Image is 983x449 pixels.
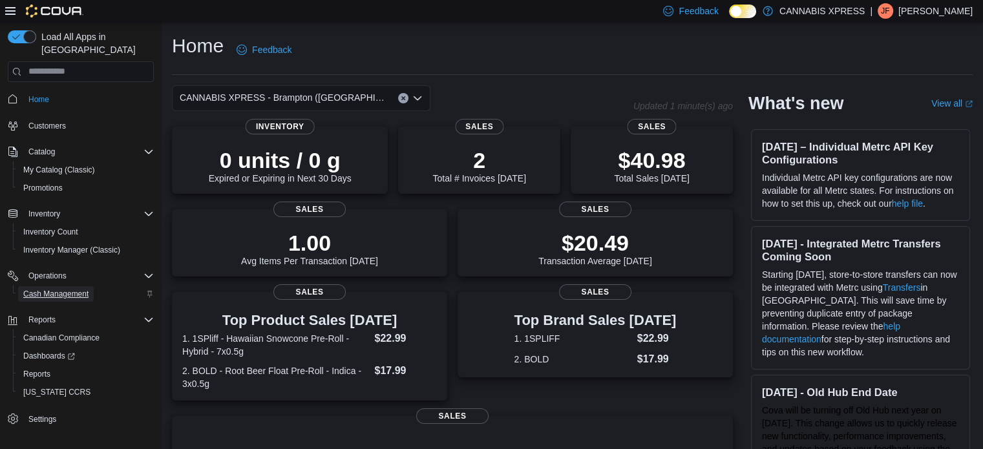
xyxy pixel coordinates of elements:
[432,147,525,173] p: 2
[3,90,159,109] button: Home
[18,162,154,178] span: My Catalog (Classic)
[878,3,893,19] div: Jo Forbes
[374,363,436,379] dd: $17.99
[898,3,973,19] p: [PERSON_NAME]
[18,348,80,364] a: Dashboards
[559,202,631,217] span: Sales
[180,90,385,105] span: CANNABIS XPRESS - Brampton ([GEOGRAPHIC_DATA])
[23,245,120,255] span: Inventory Manager (Classic)
[514,353,632,366] dt: 2. BOLD
[762,237,959,263] h3: [DATE] - Integrated Metrc Transfers Coming Soon
[13,179,159,197] button: Promotions
[398,93,408,103] button: Clear input
[779,3,865,19] p: CANNABIS XPRESS
[965,100,973,108] svg: External link
[762,386,959,399] h3: [DATE] - Old Hub End Date
[18,286,94,302] a: Cash Management
[26,5,83,17] img: Cova
[13,365,159,383] button: Reports
[3,311,159,329] button: Reports
[416,408,489,424] span: Sales
[36,30,154,56] span: Load All Apps in [GEOGRAPHIC_DATA]
[273,284,346,300] span: Sales
[729,5,756,18] input: Dark Mode
[23,268,154,284] span: Operations
[18,330,154,346] span: Canadian Compliance
[23,206,65,222] button: Inventory
[252,43,291,56] span: Feedback
[28,315,56,325] span: Reports
[23,92,54,107] a: Home
[23,183,63,193] span: Promotions
[13,329,159,347] button: Canadian Compliance
[432,147,525,183] div: Total # Invoices [DATE]
[538,230,652,266] div: Transaction Average [DATE]
[23,268,72,284] button: Operations
[231,37,297,63] a: Feedback
[3,409,159,428] button: Settings
[13,241,159,259] button: Inventory Manager (Classic)
[18,384,96,400] a: [US_STATE] CCRS
[762,140,959,166] h3: [DATE] – Individual Metrc API Key Configurations
[23,118,154,134] span: Customers
[18,180,154,196] span: Promotions
[18,242,154,258] span: Inventory Manager (Classic)
[514,313,677,328] h3: Top Brand Sales [DATE]
[18,330,105,346] a: Canadian Compliance
[614,147,689,183] div: Total Sales [DATE]
[23,410,154,426] span: Settings
[3,116,159,135] button: Customers
[748,93,843,114] h2: What's new
[28,414,56,424] span: Settings
[412,93,423,103] button: Open list of options
[18,384,154,400] span: Washington CCRS
[23,312,61,328] button: Reports
[18,348,154,364] span: Dashboards
[241,230,378,266] div: Avg Items Per Transaction [DATE]
[13,383,159,401] button: [US_STATE] CCRS
[931,98,973,109] a: View allExternal link
[23,144,154,160] span: Catalog
[182,313,437,328] h3: Top Product Sales [DATE]
[637,331,677,346] dd: $22.99
[182,364,369,390] dt: 2. BOLD - Root Beer Float Pre-Roll - Indica - 3x0.5g
[28,271,67,281] span: Operations
[28,147,55,157] span: Catalog
[883,282,921,293] a: Transfers
[273,202,346,217] span: Sales
[18,366,56,382] a: Reports
[246,119,315,134] span: Inventory
[762,268,959,359] p: Starting [DATE], store-to-store transfers can now be integrated with Metrc using in [GEOGRAPHIC_D...
[23,91,154,107] span: Home
[762,321,900,344] a: help documentation
[892,198,923,209] a: help file
[23,351,75,361] span: Dashboards
[3,205,159,223] button: Inventory
[870,3,872,19] p: |
[23,165,95,175] span: My Catalog (Classic)
[182,332,369,358] dt: 1. 1SPliff - Hawaiian Snowcone Pre-Roll - Hybrid - 7x0.5g
[23,412,61,427] a: Settings
[18,162,100,178] a: My Catalog (Classic)
[13,285,159,303] button: Cash Management
[538,230,652,256] p: $20.49
[23,118,71,134] a: Customers
[23,387,90,397] span: [US_STATE] CCRS
[18,180,68,196] a: Promotions
[614,147,689,173] p: $40.98
[514,332,632,345] dt: 1. 1SPLIFF
[679,5,718,17] span: Feedback
[628,119,676,134] span: Sales
[209,147,352,173] p: 0 units / 0 g
[13,347,159,365] a: Dashboards
[455,119,503,134] span: Sales
[23,312,154,328] span: Reports
[18,242,125,258] a: Inventory Manager (Classic)
[28,209,60,219] span: Inventory
[18,286,154,302] span: Cash Management
[23,227,78,237] span: Inventory Count
[3,143,159,161] button: Catalog
[637,351,677,367] dd: $17.99
[23,206,154,222] span: Inventory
